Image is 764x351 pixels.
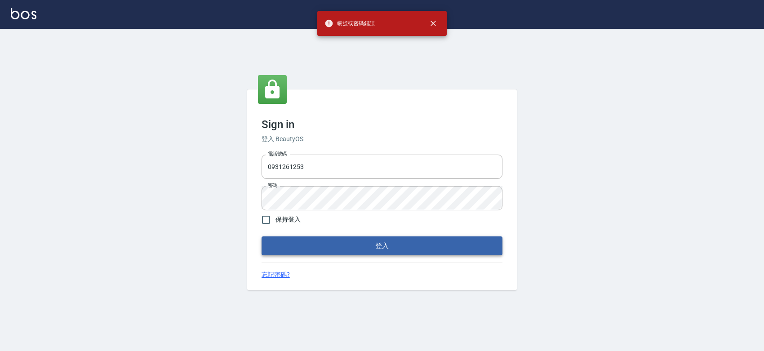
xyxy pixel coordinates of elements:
[275,215,301,224] span: 保持登入
[262,270,290,280] a: 忘記密碼?
[268,151,287,157] label: 電話號碼
[423,13,443,33] button: close
[262,236,502,255] button: 登入
[262,118,502,131] h3: Sign in
[11,8,36,19] img: Logo
[324,19,375,28] span: 帳號或密碼錯誤
[268,182,277,189] label: 密碼
[262,134,502,144] h6: 登入 BeautyOS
